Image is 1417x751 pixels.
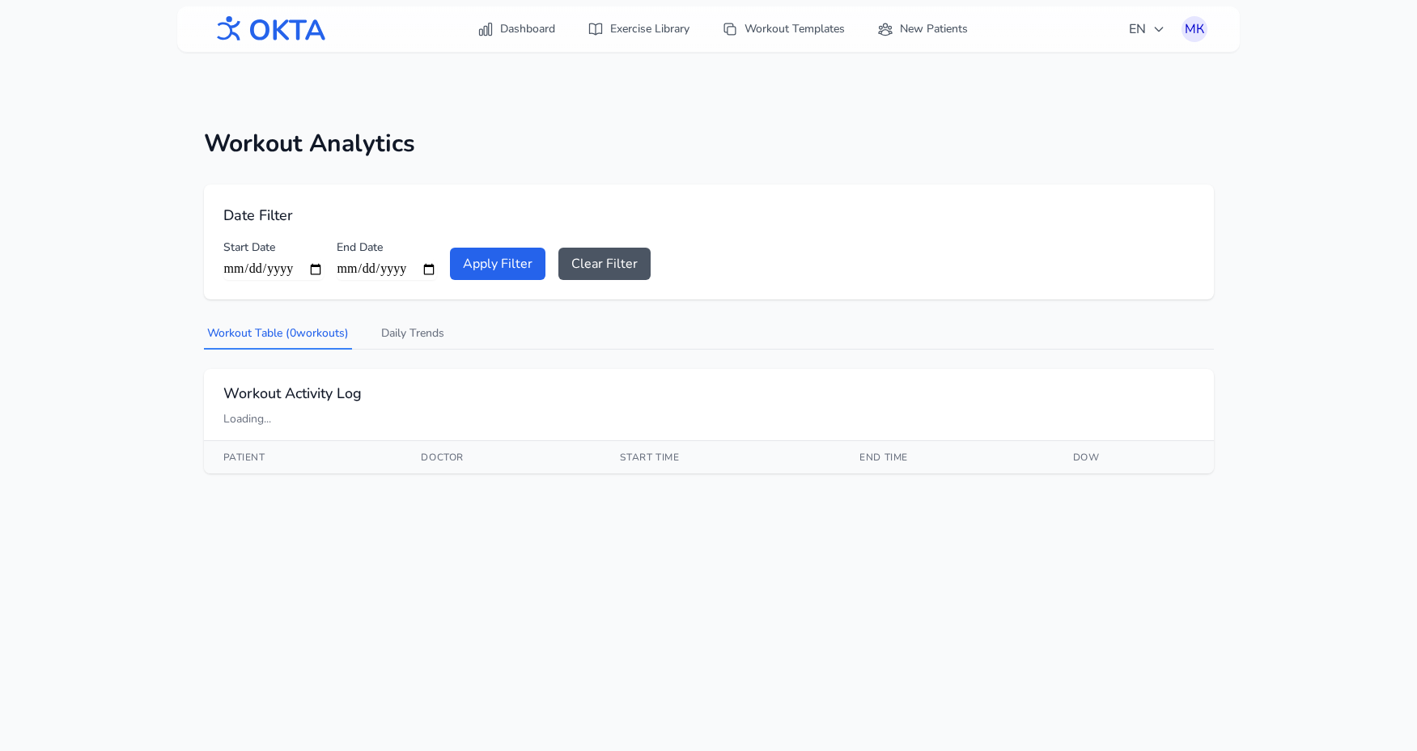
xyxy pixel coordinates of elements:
[1129,19,1165,39] span: EN
[204,441,402,473] th: Patient
[450,248,545,280] button: Apply Filter
[1119,13,1175,45] button: EN
[468,15,565,44] a: Dashboard
[204,319,352,350] button: Workout Table (0workouts)
[223,240,324,256] label: Start Date
[223,204,1194,227] h2: Date Filter
[600,441,840,473] th: Start Time
[578,15,699,44] a: Exercise Library
[204,129,1214,159] h1: Workout Analytics
[210,8,327,50] img: OKTA logo
[558,248,651,280] button: Clear Filter
[840,441,1054,473] th: End Time
[337,240,437,256] label: End Date
[223,382,1194,405] h2: Workout Activity Log
[1054,441,1214,473] th: DOW
[378,319,448,350] button: Daily Trends
[223,411,1194,427] div: Loading...
[401,441,600,473] th: Doctor
[868,15,978,44] a: New Patients
[712,15,855,44] a: Workout Templates
[1182,16,1207,42] button: МК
